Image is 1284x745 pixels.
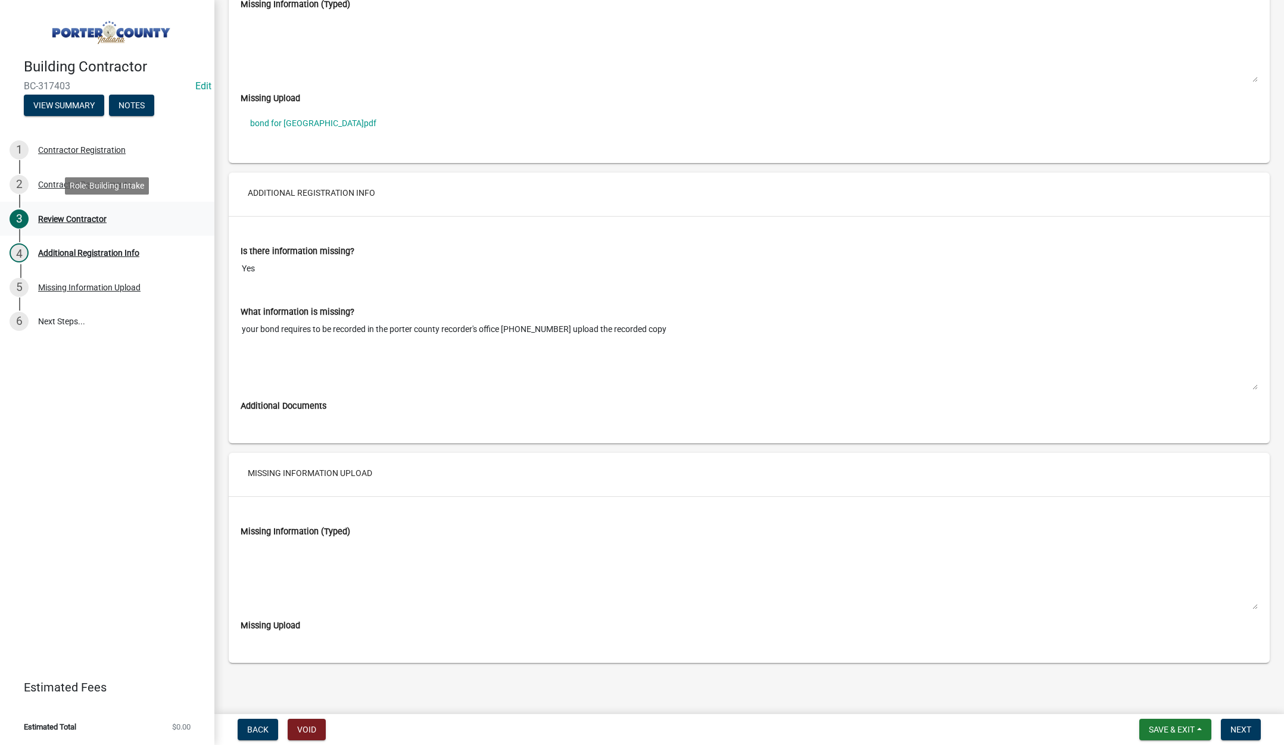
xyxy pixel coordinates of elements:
[241,402,326,411] label: Additional Documents
[195,80,211,92] a: Edit
[241,109,1258,137] a: bond for [GEOGRAPHIC_DATA]pdf
[24,80,191,92] span: BC-317403
[24,58,205,76] h4: Building Contractor
[241,308,354,317] label: What information is missing?
[24,723,76,731] span: Estimated Total
[238,462,382,484] button: Missing Information Upload
[238,719,278,740] button: Back
[24,12,195,46] img: Porter County, Indiana
[10,675,195,699] a: Estimated Fees
[38,283,141,292] div: Missing Information Upload
[241,95,300,103] label: Missing Upload
[1149,725,1195,734] span: Save & Exit
[38,249,139,257] div: Additional Registration Info
[1139,719,1211,740] button: Save & Exit
[238,182,385,204] button: Additional Registration Info
[38,180,132,189] div: Contractor Requirements
[38,146,126,154] div: Contractor Registration
[241,528,350,536] label: Missing Information (Typed)
[195,80,211,92] wm-modal-confirm: Edit Application Number
[241,622,300,630] label: Missing Upload
[288,719,326,740] button: Void
[1221,719,1261,740] button: Next
[65,177,149,195] div: Role: Building Intake
[241,318,1258,390] textarea: your bond requires to be recorded in the porter county recorder's office [PHONE_NUMBER] upload th...
[241,1,350,9] label: Missing Information (Typed)
[38,215,107,223] div: Review Contractor
[247,725,269,734] span: Back
[109,95,154,116] button: Notes
[10,209,29,228] div: 3
[241,248,354,256] label: Is there information missing?
[10,140,29,159] div: 1
[109,101,154,111] wm-modal-confirm: Notes
[172,723,191,731] span: $0.00
[10,278,29,297] div: 5
[10,243,29,262] div: 4
[24,101,104,111] wm-modal-confirm: Summary
[24,95,104,116] button: View Summary
[10,175,29,194] div: 2
[1230,725,1251,734] span: Next
[10,312,29,331] div: 6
